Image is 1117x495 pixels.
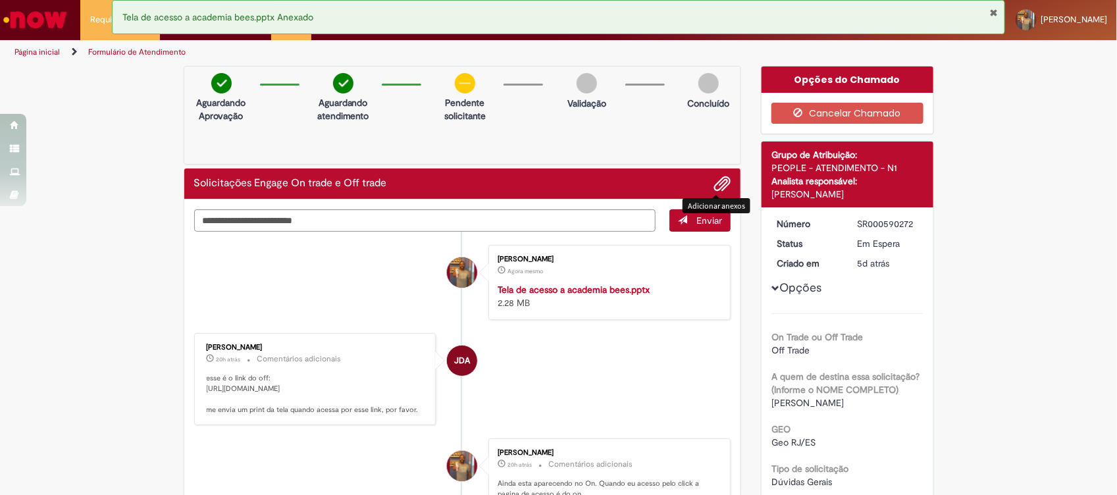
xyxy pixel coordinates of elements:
[447,346,477,376] div: Jessica De Andrade
[211,73,232,93] img: check-circle-green.png
[90,13,136,26] span: Requisições
[454,345,470,377] span: JDA
[311,96,375,122] p: Aguardando atendimento
[190,96,253,122] p: Aguardando Aprovação
[771,174,923,188] div: Analista responsável:
[1041,14,1107,25] span: [PERSON_NAME]
[1,7,69,33] img: ServiceNow
[858,237,919,250] div: Em Espera
[858,257,919,270] div: 27/09/2025 11:31:15
[762,66,933,93] div: Opções do Chamado
[771,331,863,343] b: On Trade ou Off Trade
[698,73,719,93] img: img-circle-grey.png
[498,449,717,457] div: [PERSON_NAME]
[858,257,890,269] time: 27/09/2025 11:31:15
[548,459,633,470] small: Comentários adicionais
[669,209,731,232] button: Enviar
[88,47,186,57] a: Formulário de Atendimento
[683,198,750,213] div: Adicionar anexos
[447,451,477,481] div: Rogerio Vilas Boas De Souza
[507,267,543,275] time: 01/10/2025 14:01:46
[122,11,313,23] span: Tela de acesso a academia bees.pptx Anexado
[989,7,998,18] button: Fechar Notificação
[498,255,717,263] div: [PERSON_NAME]
[771,161,923,174] div: PEOPLE - ATENDIMENTO - N1
[771,476,832,488] span: Dúvidas Gerais
[433,96,497,122] p: Pendente solicitante
[507,461,532,469] span: 20h atrás
[771,148,923,161] div: Grupo de Atribuição:
[257,353,342,365] small: Comentários adicionais
[858,217,919,230] div: SR000590272
[14,47,60,57] a: Página inicial
[767,217,848,230] dt: Número
[767,257,848,270] dt: Criado em
[771,423,791,435] b: GEO
[771,344,810,356] span: Off Trade
[771,371,920,396] b: A quem de destina essa solicitação? (Informe o NOME COMPLETO)
[567,97,606,110] p: Validação
[498,284,650,296] a: Tela de acesso a academia bees.pptx
[771,397,844,409] span: [PERSON_NAME]
[207,344,426,352] div: [PERSON_NAME]
[696,215,722,226] span: Enviar
[771,188,923,201] div: [PERSON_NAME]
[333,73,353,93] img: check-circle-green.png
[217,355,241,363] span: 20h atrás
[447,257,477,288] div: Rogerio Vilas Boas De Souza
[507,461,532,469] time: 30/09/2025 17:41:21
[687,97,729,110] p: Concluído
[194,209,656,232] textarea: Digite sua mensagem aqui...
[455,73,475,93] img: circle-minus.png
[771,463,848,475] b: Tipo de solicitação
[767,237,848,250] dt: Status
[771,103,923,124] button: Cancelar Chamado
[577,73,597,93] img: img-circle-grey.png
[194,178,387,190] h2: Solicitações Engage On trade e Off trade Histórico de tíquete
[217,355,241,363] time: 30/09/2025 17:46:08
[771,436,816,448] span: Geo RJ/ES
[10,40,735,65] ul: Trilhas de página
[714,175,731,192] button: Adicionar anexos
[498,283,717,309] div: 2.28 MB
[858,257,890,269] span: 5d atrás
[507,267,543,275] span: Agora mesmo
[207,373,426,415] p: esse é o link do off: [URL][DOMAIN_NAME] me envia um print da tela quando acessa por esse link, p...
